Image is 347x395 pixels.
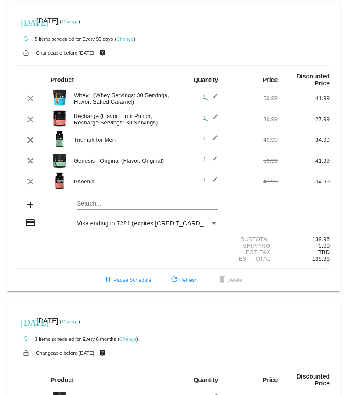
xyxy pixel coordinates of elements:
[51,110,68,127] img: Image-1-Carousel-Recharge30S-Fruit-Punch-Transp.png
[217,275,227,285] mat-icon: delete
[51,376,74,383] strong: Product
[17,336,116,342] small: 3 items scheduled for Every 6 months
[208,114,218,124] mat-icon: edit
[25,218,36,228] mat-icon: credit_card
[225,178,278,185] div: 49.99
[278,137,330,143] div: 34.99
[36,50,94,55] small: Changeable before [DATE]
[21,334,31,344] mat-icon: autorenew
[278,157,330,164] div: 41.99
[118,336,138,342] small: ( )
[77,220,222,227] span: Visa ending in 7281 (expires [CREDIT_CARD_DATA])
[193,376,218,383] strong: Quantity
[25,199,36,210] mat-icon: add
[21,16,31,27] mat-icon: [DATE]
[263,76,278,83] strong: Price
[69,92,174,105] div: Whey+ (Whey Servings: 30 Servings, Flavor: Salted Caramel)
[21,47,31,59] mat-icon: lock_open
[318,242,330,249] span: 0.00
[62,319,79,324] a: Change
[97,347,108,359] mat-icon: live_help
[77,220,218,227] mat-select: Payment Method
[193,76,218,83] strong: Quantity
[225,249,278,255] div: Est. Tax
[96,272,158,288] button: Pause Schedule
[318,249,330,255] span: TBD
[51,151,68,169] img: Image-1-Genesis-Original-2.0-2025-new-bottle-1000x1000-Roman-Berezecky-1.png
[116,36,133,42] a: Change
[60,19,80,24] small: ( )
[203,177,218,183] span: 1
[278,95,330,101] div: 41.99
[169,277,198,283] span: Refresh
[69,157,174,164] div: Genesis - Original (Flavor: Original)
[225,95,278,101] div: 59.99
[225,157,278,164] div: 59.99
[225,255,278,262] div: Est. Total
[297,73,330,87] strong: Discounted Price
[115,36,135,42] small: ( )
[278,116,330,122] div: 27.99
[21,347,31,359] mat-icon: lock_open
[278,178,330,185] div: 34.99
[208,93,218,104] mat-icon: edit
[17,36,113,42] small: 5 items scheduled for Every 90 days
[77,200,218,207] input: Search...
[51,131,68,148] img: Image-1-Triumph_carousel-front-transp.png
[97,47,108,59] mat-icon: live_help
[210,272,249,288] button: Delete
[69,178,174,185] div: Phoenix
[36,350,94,356] small: Changeable before [DATE]
[297,373,330,387] strong: Discounted Price
[69,113,174,126] div: Recharge (Flavor: Fruit Punch, Recharge Servings: 30 Servings)
[203,156,218,163] span: 1
[51,76,74,83] strong: Product
[225,116,278,122] div: 39.99
[25,135,36,145] mat-icon: clear
[225,137,278,143] div: 49.99
[25,176,36,187] mat-icon: clear
[203,135,218,142] span: 1
[278,236,330,242] div: 139.96
[208,176,218,187] mat-icon: edit
[21,317,31,327] mat-icon: [DATE]
[119,336,136,342] a: Change
[208,156,218,166] mat-icon: edit
[203,114,218,121] span: 1
[162,272,205,288] button: Refresh
[312,255,330,262] span: 139.96
[103,277,151,283] span: Pause Schedule
[25,114,36,124] mat-icon: clear
[225,236,278,242] div: Subtotal
[51,89,68,106] img: Image-1-Carousel-Whey-2lb-Salted-Caramel-no-badge.png
[169,275,179,285] mat-icon: refresh
[21,34,31,44] mat-icon: autorenew
[217,277,242,283] span: Delete
[103,275,113,285] mat-icon: pause
[25,93,36,104] mat-icon: clear
[263,376,278,383] strong: Price
[25,156,36,166] mat-icon: clear
[69,137,174,143] div: Triumph for Men
[62,19,79,24] a: Change
[51,172,68,189] img: Image-1-Carousel-Phoenix-2025.png
[60,319,80,324] small: ( )
[203,94,218,100] span: 1
[225,242,278,249] div: Shipping
[208,135,218,145] mat-icon: edit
